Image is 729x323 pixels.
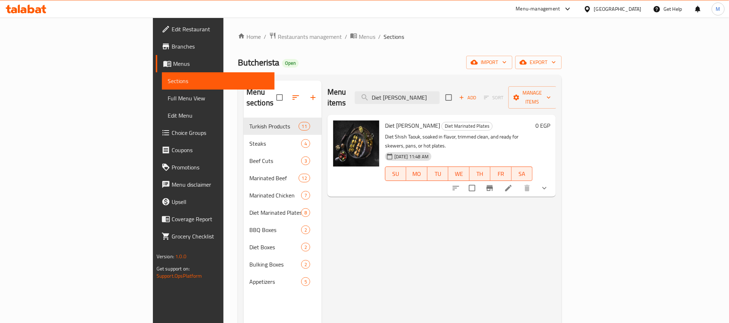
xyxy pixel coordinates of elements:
[384,32,404,41] span: Sections
[157,264,190,273] span: Get support on:
[272,90,287,105] span: Select all sections
[385,120,440,131] span: Diet [PERSON_NAME]
[493,169,508,179] span: FR
[301,243,310,251] div: items
[427,167,448,181] button: TU
[162,72,275,90] a: Sections
[156,141,275,159] a: Coupons
[282,60,299,66] span: Open
[156,228,275,245] a: Grocery Checklist
[157,271,202,281] a: Support.OpsPlatform
[514,88,551,106] span: Manage items
[156,176,275,193] a: Menu disclaimer
[156,21,275,38] a: Edit Restaurant
[249,174,299,182] span: Marinated Beef
[442,122,492,130] span: Diet Marinated Plates
[515,56,562,69] button: export
[301,277,310,286] div: items
[168,77,269,85] span: Sections
[472,169,488,179] span: TH
[249,226,301,234] span: BBQ Boxes
[350,32,375,41] a: Menus
[301,226,310,234] div: items
[156,193,275,210] a: Upsell
[521,58,556,67] span: export
[359,32,375,41] span: Menus
[301,191,310,200] div: items
[244,169,322,187] div: Marinated Beef12
[451,169,466,179] span: WE
[447,179,465,197] button: sort-choices
[441,90,456,105] span: Select section
[156,124,275,141] a: Choice Groups
[156,210,275,228] a: Coverage Report
[302,227,310,233] span: 2
[302,244,310,251] span: 2
[157,252,174,261] span: Version:
[466,56,512,69] button: import
[172,232,269,241] span: Grocery Checklist
[156,55,275,72] a: Menus
[301,208,310,217] div: items
[299,122,310,131] div: items
[249,139,301,148] span: Steaks
[479,92,508,103] span: Select section first
[536,179,553,197] button: show more
[172,42,269,51] span: Branches
[244,135,322,152] div: Steaks4
[490,167,511,181] button: FR
[540,184,549,192] svg: Show Choices
[249,277,301,286] span: Appetizers
[301,260,310,269] div: items
[448,167,469,181] button: WE
[512,167,533,181] button: SA
[333,120,379,167] img: Diet Shish Taouk
[302,140,310,147] span: 4
[299,174,310,182] div: items
[278,32,342,41] span: Restaurants management
[302,158,310,164] span: 3
[465,181,480,196] span: Select to update
[301,156,310,165] div: items
[504,184,513,192] a: Edit menu item
[168,94,269,103] span: Full Menu View
[345,32,347,41] li: /
[238,32,562,41] nav: breadcrumb
[299,123,310,130] span: 11
[244,273,322,290] div: Appetizers5
[156,159,275,176] a: Promotions
[302,261,310,268] span: 2
[244,115,322,293] nav: Menu sections
[244,221,322,238] div: BBQ Boxes2
[244,187,322,204] div: Marinated Chicken7
[282,59,299,68] div: Open
[172,25,269,33] span: Edit Restaurant
[456,92,479,103] span: Add item
[481,179,498,197] button: Branch-specific-item
[173,59,269,68] span: Menus
[172,215,269,223] span: Coverage Report
[249,156,301,165] span: Beef Cuts
[168,111,269,120] span: Edit Menu
[244,256,322,273] div: Bulking Boxes2
[391,153,431,160] span: [DATE] 11:48 AM
[249,122,299,131] span: Turkish Products
[269,32,342,41] a: Restaurants management
[244,204,322,221] div: Diet Marinated Plates8
[302,209,310,216] span: 8
[244,238,322,256] div: Diet Boxes2
[388,169,403,179] span: SU
[244,152,322,169] div: Beef Cuts3
[249,243,301,251] span: Diet Boxes
[162,90,275,107] a: Full Menu View
[385,167,406,181] button: SU
[516,5,560,13] div: Menu-management
[172,128,269,137] span: Choice Groups
[442,122,493,131] div: Diet Marinated Plates
[301,139,310,148] div: items
[378,32,381,41] li: /
[355,91,440,104] input: search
